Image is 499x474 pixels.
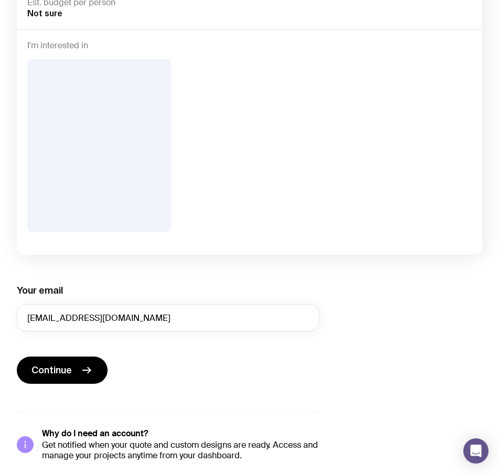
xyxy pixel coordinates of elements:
[17,304,319,331] input: you@email.com
[42,440,319,461] p: Get notified when your quote and custom designs are ready. Access and manage your projects anytim...
[17,357,108,384] button: Continue
[27,8,62,18] span: Not sure
[463,438,489,464] div: Open Intercom Messenger
[42,428,319,439] h5: Why do I need an account?
[31,364,72,376] span: Continue
[17,284,63,297] label: Your email
[27,40,472,51] h4: I'm interested in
